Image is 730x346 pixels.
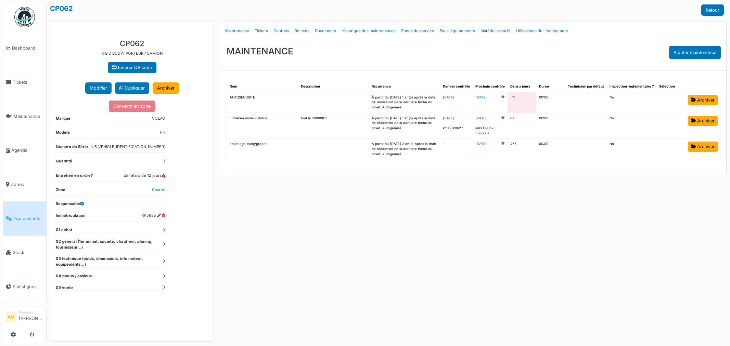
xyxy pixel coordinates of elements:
dt: 05 vente [56,285,165,291]
a: Tickets [3,65,46,99]
td: 00:00 [536,113,565,139]
a: Archiver [688,95,718,105]
th: Description [298,81,369,92]
a: Charroi [152,187,165,192]
td: kms CP062 : 50000.0 [473,113,508,139]
div: Manager [19,310,43,315]
dt: Numéro de Série [56,144,88,152]
td: étalonage tachygraphe [227,139,298,160]
dt: Responsable [56,201,84,207]
dd: FH [160,130,165,135]
th: Prochain contrôle [473,81,508,92]
a: Utilisations de l'équipement [513,23,571,39]
a: Contrats [271,23,292,39]
a: Agenda [3,133,46,168]
a: Relevés [292,23,312,39]
dt: Modèle [56,130,70,138]
dd: VOLVO [152,116,165,121]
a: Équipements [3,201,46,236]
th: Récurrence [369,81,440,92]
a: Tickets [252,23,271,39]
a: [DATE] [475,116,487,121]
a: Archiver [153,82,179,94]
th: Technicien par défaut [565,81,607,92]
span: Stock [13,249,43,256]
a: CP062 [50,4,73,13]
th: Sélection [656,81,685,92]
a: Retour [701,4,724,16]
td: tout le 50000Km [298,113,369,139]
a: Maintenance [3,99,46,133]
td: kms CP062 : [440,113,473,139]
a: Zones desservies [398,23,437,39]
span: Dashboard [12,45,43,51]
div: Ajouter maintenance [669,46,721,59]
td: 00:00 [536,92,565,113]
a: Archiver [688,142,718,151]
dt: Quantité [56,158,72,167]
span: Équipements [13,215,43,222]
th: Dernier contrôle [440,81,473,92]
td: 00:00 [536,139,565,160]
td: AUTOSECURITE [227,92,298,113]
dd: En retard de 12 jours [124,173,165,178]
span: Agenda [11,147,43,154]
h3: MAINTENANCE [227,46,293,56]
dt: 02 general (1er immat, société, chauffeur, planing, fournisseur...) [56,239,165,250]
td: 477 [508,139,536,160]
a: Générer QR code [108,62,156,73]
a: Historique des maintenances [339,23,398,39]
th: Nom [227,81,298,92]
td: À partir du [DATE] 1 an(s) après la date de réalisation de la dernière tâche du ticket. Autogénéré. [369,92,440,113]
a: Matériel associé [478,23,513,39]
td: Entretien moteur Volvo [227,113,298,139]
span: Statistiques [13,283,43,290]
span: translation missing: fr.shared.no [610,95,614,99]
span: Zones [11,181,43,188]
a: [DATE] [443,95,454,99]
td: -11 [508,92,536,113]
dd: [US_VEHICLE_IDENTIFICATION_NUMBER] [90,144,165,150]
th: Inspection réglementaire ? [607,81,656,92]
a: Maintenance [222,23,252,39]
img: Badge_color-CXgf-gQk.svg [14,7,35,27]
td: À partir du [DATE] 1 an(s) après la date de réalisation de la dernière tâche du ticket. Autogénéré. [369,113,440,139]
a: [DATE] [475,142,487,147]
dt: Immatriculation [56,213,86,221]
dt: Zone [56,187,65,196]
td: - [440,139,473,160]
dt: 03 technique (poids, dimensions, info moteur, équipements...) [56,256,165,267]
dd: RK5685 [141,213,165,218]
a: [DATE] [443,116,454,120]
a: Archiver [688,116,718,126]
a: Zones [3,168,46,202]
a: Statistiques [3,270,46,304]
td: 62 [508,113,536,139]
a: [DATE] [475,95,487,100]
a: Stock [3,236,46,270]
span: translation missing: fr.shared.no [610,116,614,120]
p: RIGID BODY/ PORTEUR / CAMION [56,51,208,56]
a: Dashboard [3,31,46,65]
dt: Entretien en ordre? [56,173,93,181]
a: Documents [312,23,339,39]
span: Maintenance [13,113,43,120]
a: Dupliquer [115,82,149,94]
li: [PERSON_NAME] [19,310,43,324]
dt: Marque [56,116,71,124]
span: Tickets [13,79,43,85]
a: AM Manager[PERSON_NAME] [6,310,43,326]
button: Modifier [85,82,112,94]
th: Dans x jours [508,81,536,92]
h3: CP062 [56,39,208,48]
li: AM [6,312,16,322]
dd: 1 [164,158,165,164]
td: À partir du [DATE] 2 an(s) après la date de réalisation de la dernière tâche du ticket. Autogénéré. [369,139,440,160]
dt: 04 pneus / essieux [56,273,165,279]
th: Durée [536,81,565,92]
a: Sous-équipements [437,23,478,39]
dt: 01 achat [56,227,165,233]
span: translation missing: fr.shared.no [610,142,614,146]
